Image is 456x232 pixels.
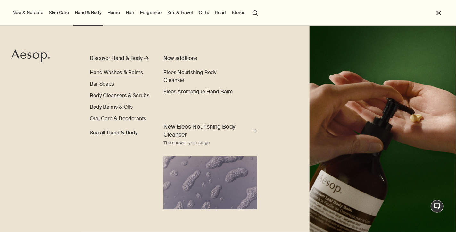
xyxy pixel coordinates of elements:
a: Aesop [11,49,50,64]
span: See all Hand & Body [90,129,138,137]
button: New & Notable [11,8,45,17]
a: Eleos Nourishing Body Cleanser [163,69,236,84]
div: The shower, your stage [163,139,210,147]
a: Body Cleansers & Scrubs [90,92,149,99]
a: Hair [124,8,136,17]
a: Gifts [197,8,210,17]
a: Kits & Travel [166,8,194,17]
button: Open search [250,6,261,19]
span: Body Balms & Oils [90,104,133,110]
svg: Aesop [11,49,50,62]
a: Body Balms & Oils [90,103,133,111]
a: Discover Hand & Body [90,55,150,65]
a: See all Hand & Body [90,126,138,137]
a: Bar Soaps [90,80,114,88]
a: Read [213,8,227,17]
button: Live Assistance [431,200,444,213]
a: Hand & Body [73,8,103,17]
a: Oral Care & Deodorants [90,115,146,123]
a: Home [106,8,121,17]
div: Discover Hand & Body [90,55,143,62]
span: Bar Soaps [90,81,114,87]
span: New Eleos Nourishing Body Cleanser [163,123,252,139]
span: Eleos Nourishing Body Cleanser [163,69,216,83]
div: New additions [163,55,236,62]
img: A hand holding the pump dispensing Geranium Leaf Body Balm on to hand. [310,26,456,232]
a: Hand Washes & Balms [90,69,143,76]
a: New Eleos Nourishing Body Cleanser The shower, your stageBody cleanser foam in purple background [162,121,259,209]
a: Skin Care [48,8,70,17]
button: Close the Menu [435,9,443,17]
a: Eleos Aromatique Hand Balm [163,88,233,96]
button: Stores [230,8,246,17]
a: Fragrance [139,8,163,17]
